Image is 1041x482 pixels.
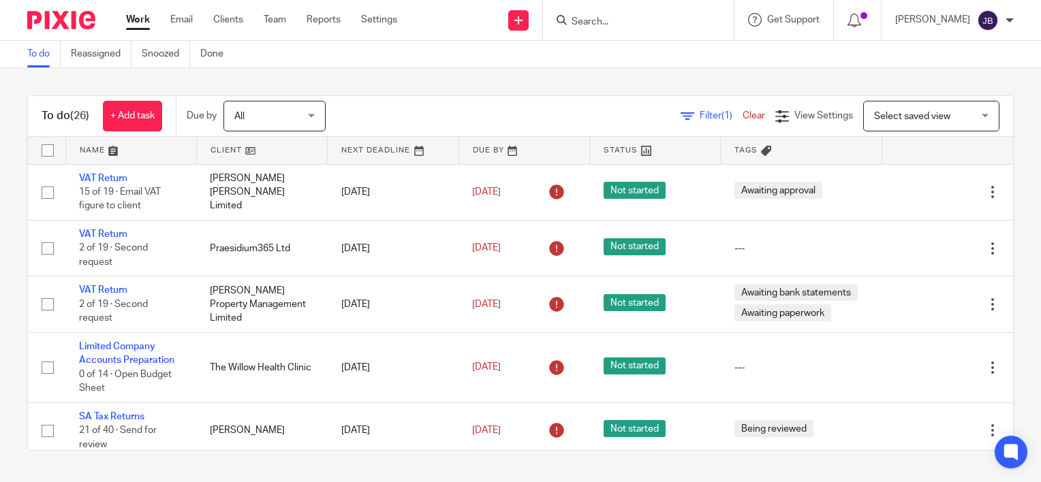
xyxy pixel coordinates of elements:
[170,13,193,27] a: Email
[743,111,765,120] a: Clear
[79,229,127,239] a: VAT Return
[734,242,869,255] div: ---
[472,244,501,253] span: [DATE]
[79,285,127,295] a: VAT Return
[977,10,999,31] img: svg%3E
[79,244,148,268] span: 2 of 19 · Second request
[70,110,89,121] span: (26)
[472,187,501,197] span: [DATE]
[734,420,813,437] span: Being reviewed
[874,112,950,121] span: Select saved view
[794,111,853,120] span: View Settings
[604,294,666,311] span: Not started
[196,276,327,332] td: [PERSON_NAME] Property Management Limited
[472,425,501,435] span: [DATE]
[570,16,693,29] input: Search
[79,187,161,211] span: 15 of 19 · Email VAT figure to client
[71,41,131,67] a: Reassigned
[472,300,501,309] span: [DATE]
[734,182,822,199] span: Awaiting approval
[328,164,459,220] td: [DATE]
[734,284,858,301] span: Awaiting bank statements
[200,41,234,67] a: Done
[721,111,732,120] span: (1)
[196,402,327,458] td: [PERSON_NAME]
[604,357,666,374] span: Not started
[604,182,666,199] span: Not started
[79,412,144,421] a: SA Tax Returns
[328,276,459,332] td: [DATE]
[328,402,459,458] td: [DATE]
[196,164,327,220] td: [PERSON_NAME] [PERSON_NAME] Limited
[472,363,501,372] span: [DATE]
[328,220,459,276] td: [DATE]
[27,41,61,67] a: To do
[604,420,666,437] span: Not started
[187,109,217,123] p: Due by
[126,13,150,27] a: Work
[79,342,174,365] a: Limited Company Accounts Preparation
[79,300,148,323] span: 2 of 19 · Second request
[79,370,172,393] span: 0 of 14 · Open Budget Sheet
[196,220,327,276] td: Praesidium365 Ltd
[361,13,397,27] a: Settings
[767,15,820,25] span: Get Support
[234,112,245,121] span: All
[213,13,243,27] a: Clients
[27,11,95,29] img: Pixie
[196,332,327,402] td: The Willow Health Clinic
[42,109,89,123] h1: To do
[734,146,758,154] span: Tags
[895,13,970,27] p: [PERSON_NAME]
[307,13,341,27] a: Reports
[79,425,157,449] span: 21 of 40 · Send for review
[604,238,666,255] span: Not started
[328,332,459,402] td: [DATE]
[264,13,286,27] a: Team
[79,174,127,183] a: VAT Return
[734,304,831,321] span: Awaiting paperwork
[142,41,190,67] a: Snoozed
[103,101,162,131] a: + Add task
[700,111,743,120] span: Filter
[734,361,869,374] div: ---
